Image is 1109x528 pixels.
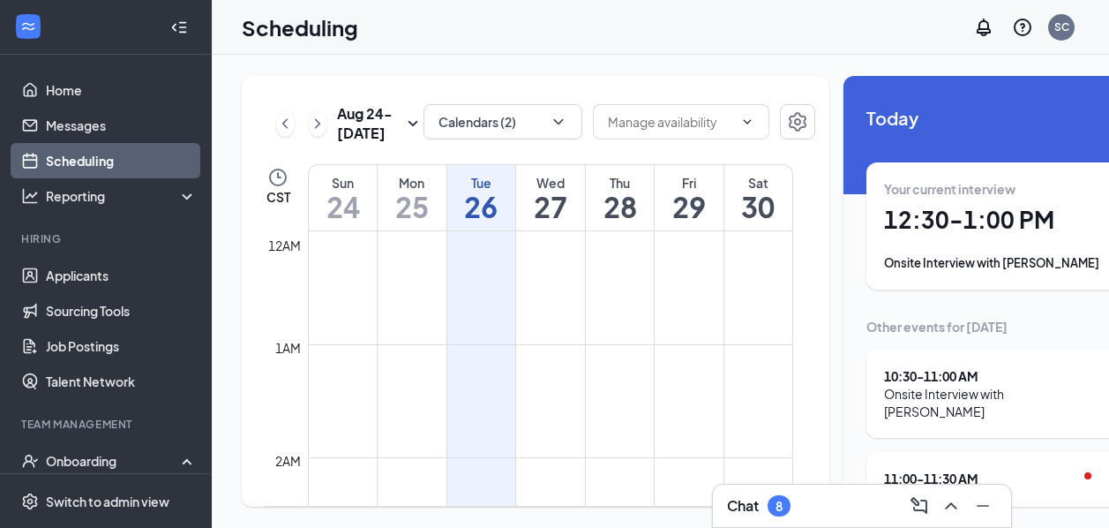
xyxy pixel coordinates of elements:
svg: UserCheck [21,452,39,470]
h1: 27 [516,192,585,222]
button: ChevronRight [309,110,327,137]
svg: Settings [21,493,39,510]
svg: Collapse [170,19,188,36]
div: 8 [776,499,783,514]
iframe: Intercom live chat [1049,468,1091,510]
svg: Settings [787,111,808,132]
div: Thu [586,174,655,192]
a: Applicants [46,258,197,293]
div: Fri [655,174,723,192]
a: Job Postings [46,328,197,364]
div: 12am [265,236,304,255]
button: Minimize [969,492,997,520]
svg: ChevronUp [940,495,962,517]
div: 10:30 - 11:00 AM [884,367,1102,385]
svg: QuestionInfo [1012,17,1033,38]
button: ComposeMessage [905,492,933,520]
svg: Analysis [21,187,39,205]
a: Home [46,72,197,108]
a: Scheduling [46,143,197,178]
h3: Chat [727,496,759,516]
svg: SmallChevronDown [402,113,423,134]
svg: ChevronLeft [276,113,294,134]
svg: Notifications [973,17,994,38]
a: Sourcing Tools [46,293,197,328]
a: August 27, 2025 [516,165,585,230]
div: 11:00 - 11:30 AM [884,470,1102,487]
div: Sun [309,174,377,192]
h3: Aug 24 - [DATE] [337,104,402,143]
div: 2am [272,451,304,471]
h1: 26 [447,192,516,222]
svg: ChevronDown [740,115,754,129]
input: Manage availability [608,112,733,132]
a: Settings [780,104,815,143]
div: Team Management [21,417,193,432]
button: Calendars (2)ChevronDown [423,104,582,140]
div: Reporting [46,187,198,205]
div: Hiring [21,231,193,246]
svg: Minimize [972,495,993,517]
a: August 30, 2025 [724,165,792,230]
div: Tue [447,174,516,192]
button: ChevronUp [937,492,965,520]
div: Switch to admin view [46,493,169,510]
a: Talent Network [46,364,197,399]
div: Onsite Interview with [PERSON_NAME] [884,385,1102,420]
h1: 24 [309,192,377,222]
div: 1am [272,338,304,358]
div: Wed [516,174,585,192]
div: Mon [378,174,446,192]
svg: WorkstreamLogo [19,18,37,35]
div: Onboarding [46,452,182,470]
svg: ChevronRight [309,113,326,134]
svg: ChevronDown [550,113,567,131]
svg: ComposeMessage [909,495,930,517]
span: CST [266,188,290,206]
svg: Clock [267,167,288,188]
h1: 30 [724,192,792,222]
h1: Scheduling [242,12,358,42]
h1: 25 [378,192,446,222]
a: August 28, 2025 [586,165,655,230]
div: SC [1054,19,1069,34]
h1: 28 [586,192,655,222]
button: ChevronLeft [276,110,295,137]
button: Settings [780,104,815,140]
div: Sat [724,174,792,192]
a: August 29, 2025 [655,165,723,230]
a: August 24, 2025 [309,165,377,230]
a: August 25, 2025 [378,165,446,230]
a: August 26, 2025 [447,165,516,230]
a: Messages [46,108,197,143]
h1: 29 [655,192,723,222]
